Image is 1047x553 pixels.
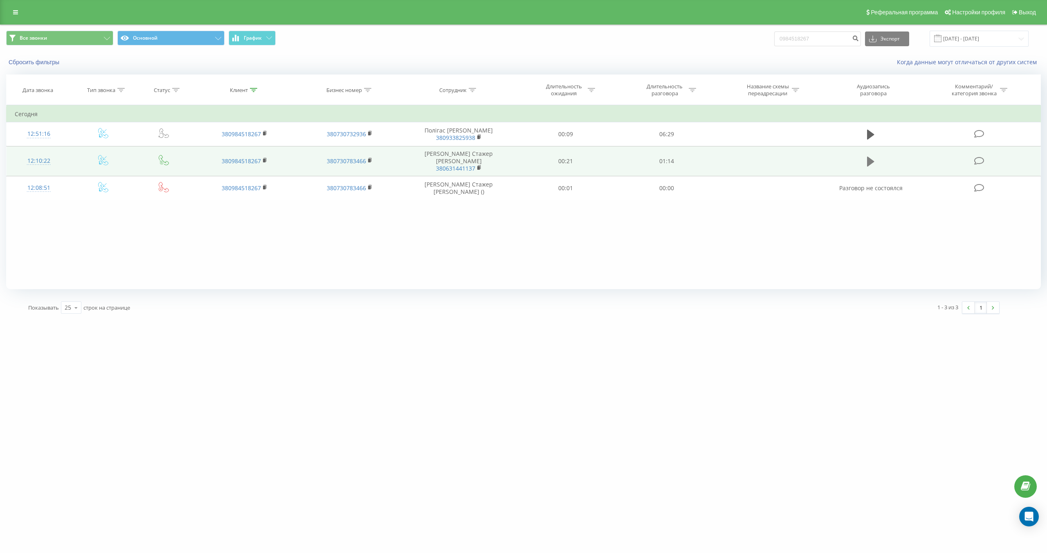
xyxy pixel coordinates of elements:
a: 380730732936 [327,130,366,138]
div: Длительность ожидания [542,83,586,97]
div: 12:08:51 [15,180,63,196]
td: 00:09 [515,122,616,146]
td: 06:29 [616,122,717,146]
button: Сбросить фильтры [6,58,63,66]
div: 25 [65,303,71,312]
div: Длительность разговора [643,83,687,97]
span: Разговор не состоялся [839,184,903,192]
a: 380933825938 [436,134,475,142]
a: 380730783466 [327,184,366,192]
td: [PERSON_NAME] Стажер [PERSON_NAME] [402,146,515,176]
div: 1 - 3 из 3 [937,303,958,311]
div: Статус [154,87,170,94]
a: 1 [975,302,987,313]
a: Когда данные могут отличаться от других систем [897,58,1041,66]
td: Полігас [PERSON_NAME] [402,122,515,146]
div: Аудиозапись разговора [847,83,900,97]
td: 01:14 [616,146,717,176]
button: Экспорт [865,31,909,46]
div: Комментарий/категория звонка [950,83,998,97]
button: График [229,31,276,45]
div: Название схемы переадресации [746,83,790,97]
div: 12:10:22 [15,153,63,169]
td: Сегодня [7,106,1041,122]
div: 12:51:16 [15,126,63,142]
div: Open Intercom Messenger [1019,507,1039,526]
div: Бизнес номер [326,87,362,94]
button: Основной [117,31,225,45]
td: 00:21 [515,146,616,176]
a: 380631441137 [436,164,475,172]
a: 380984518267 [222,184,261,192]
a: 380984518267 [222,157,261,165]
a: 380984518267 [222,130,261,138]
div: Дата звонка [22,87,53,94]
input: Поиск по номеру [774,31,861,46]
td: 00:01 [515,176,616,200]
a: 380730783466 [327,157,366,165]
span: Показывать [28,304,59,311]
td: [PERSON_NAME] Стажер [PERSON_NAME] () [402,176,515,200]
span: Все звонки [20,35,47,41]
span: Выход [1019,9,1036,16]
span: График [244,35,262,41]
div: Клиент [230,87,248,94]
td: 00:00 [616,176,717,200]
div: Тип звонка [87,87,115,94]
span: строк на странице [83,304,130,311]
button: Все звонки [6,31,113,45]
span: Реферальная программа [871,9,938,16]
span: Настройки профиля [952,9,1005,16]
div: Сотрудник [439,87,467,94]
